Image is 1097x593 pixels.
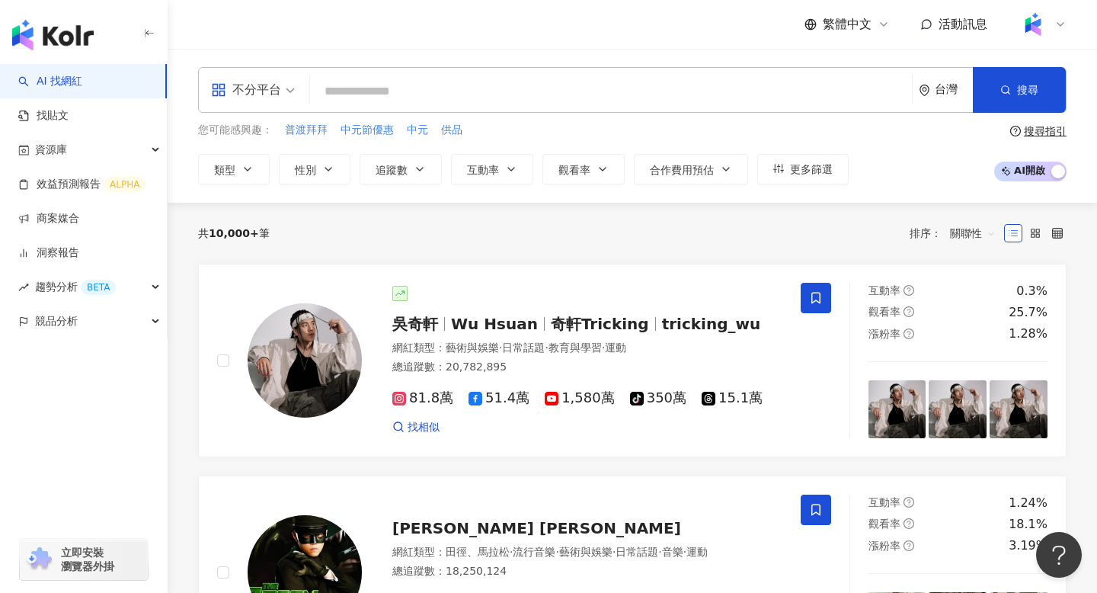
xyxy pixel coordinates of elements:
[446,546,510,558] span: 田徑、馬拉松
[686,546,708,558] span: 運動
[211,78,281,102] div: 不分平台
[295,164,316,176] span: 性別
[61,546,114,573] span: 立即安裝 瀏覽器外掛
[904,329,914,339] span: question-circle
[990,380,1047,438] img: post-image
[542,154,625,184] button: 觀看率
[284,122,328,139] button: 普渡拜拜
[279,154,350,184] button: 性別
[440,122,463,139] button: 供品
[868,540,900,552] span: 漲粉率
[868,328,900,340] span: 漲粉率
[634,154,748,184] button: 合作費用預估
[12,20,94,50] img: logo
[904,497,914,508] span: question-circle
[1009,516,1047,533] div: 18.1%
[451,315,538,333] span: Wu Hsuan
[616,546,658,558] span: 日常話題
[513,546,555,558] span: 流行音樂
[662,315,761,333] span: tricking_wu
[408,420,440,435] span: 找相似
[602,341,605,354] span: ·
[209,227,259,239] span: 10,000+
[376,164,408,176] span: 追蹤數
[360,154,442,184] button: 追蹤數
[868,284,900,296] span: 互動率
[868,380,926,438] img: post-image
[702,390,763,406] span: 15.1萬
[510,546,513,558] span: ·
[1009,495,1047,511] div: 1.24%
[392,519,681,537] span: [PERSON_NAME] [PERSON_NAME]
[407,123,428,138] span: 中元
[499,341,502,354] span: ·
[545,390,615,406] span: 1,580萬
[919,85,930,96] span: environment
[20,539,148,580] a: chrome extension立即安裝 瀏覽器外掛
[18,177,146,192] a: 效益預測報告ALPHA
[406,122,429,139] button: 中元
[1016,283,1047,300] div: 0.3%
[868,306,900,318] span: 觀看率
[469,390,529,406] span: 51.4萬
[451,154,533,184] button: 互動率
[790,163,833,175] span: 更多篩選
[467,164,499,176] span: 互動率
[1036,532,1082,578] iframe: Help Scout Beacon - Open
[18,74,82,89] a: searchAI 找網紅
[904,285,914,296] span: question-circle
[18,211,79,226] a: 商案媒合
[935,83,973,96] div: 台灣
[392,545,782,560] div: 網紅類型 ：
[502,341,545,354] span: 日常話題
[558,164,590,176] span: 觀看率
[559,546,612,558] span: 藝術與娛樂
[548,341,602,354] span: 教育與學習
[198,154,270,184] button: 類型
[248,303,362,418] img: KOL Avatar
[18,108,69,123] a: 找貼文
[1009,537,1047,554] div: 3.19%
[392,315,438,333] span: 吳奇軒
[18,245,79,261] a: 洞察報告
[1019,10,1047,39] img: Kolr%20app%20icon%20%281%29.png
[214,164,235,176] span: 類型
[904,518,914,529] span: question-circle
[35,270,116,304] span: 趨勢分析
[555,546,558,558] span: ·
[612,546,616,558] span: ·
[823,16,872,33] span: 繁體中文
[35,133,67,167] span: 資源庫
[1009,304,1047,321] div: 25.7%
[630,390,686,406] span: 350萬
[446,341,499,354] span: 藝術與娛樂
[1017,84,1038,96] span: 搜尋
[392,390,453,406] span: 81.8萬
[24,547,54,572] img: chrome extension
[198,123,273,138] span: 您可能感興趣：
[757,154,849,184] button: 更多篩選
[392,564,782,579] div: 總追蹤數 ： 18,250,124
[392,341,782,356] div: 網紅類型 ：
[211,82,226,98] span: appstore
[545,341,548,354] span: ·
[904,540,914,551] span: question-circle
[868,518,900,530] span: 觀看率
[973,67,1066,113] button: 搜尋
[392,420,440,435] a: 找相似
[868,496,900,508] span: 互動率
[662,546,683,558] span: 音樂
[392,360,782,375] div: 總追蹤數 ： 20,782,895
[683,546,686,558] span: ·
[441,123,462,138] span: 供品
[285,123,328,138] span: 普渡拜拜
[81,280,116,295] div: BETA
[1024,125,1067,137] div: 搜尋指引
[904,306,914,317] span: question-circle
[1010,126,1021,136] span: question-circle
[650,164,714,176] span: 合作費用預估
[198,264,1067,457] a: KOL Avatar吳奇軒Wu Hsuan奇軒Trickingtricking_wu網紅類型：藝術與娛樂·日常話題·教育與學習·運動總追蹤數：20,782,89581.8萬51.4萬1,580萬...
[341,123,394,138] span: 中元節優惠
[950,221,996,245] span: 關聯性
[605,341,626,354] span: 運動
